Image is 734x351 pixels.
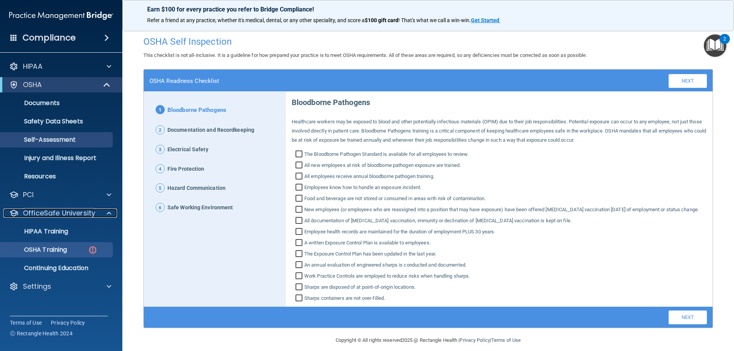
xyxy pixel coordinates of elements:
[167,125,254,135] span: Documentation and Recordkeeping
[167,105,226,116] span: Bloodborne Pathogens
[296,284,304,292] input: Sharps are disposed of at point‐of‐origin locations.
[491,337,521,343] a: Terms of Use
[304,249,436,259] span: The Exposure Control Plan has been updated in the last year.
[398,17,471,23] span: ! That's what we call a win-win.
[5,264,109,272] p: Continuing Education
[723,39,726,49] div: 2
[304,172,434,181] span: All employees receive annual bloodborne pathogen training.
[88,245,97,255] img: danger-circle.6113f641.png
[5,99,109,107] p: Documents
[167,164,205,174] span: Fire Protection
[460,337,490,343] a: Privacy Policy
[9,8,113,23] img: PMB logo
[304,194,486,203] span: Food and beverage are not stored or consumed in areas with risk of contamination.
[296,229,304,236] input: Employee health records are maintained for the duration of employment PLUS 30 years.
[23,62,42,71] p: HIPAA
[669,74,707,88] a: Next
[147,6,709,13] p: Earn $100 for every practice you refer to Bridge Compliance!
[149,78,219,84] h4: OSHA Readiness Checklist
[156,125,165,134] span: 2
[304,260,466,270] span: An annual evaluation of engineered sharps is conducted and documented.
[296,184,304,192] input: Employees know how to handle an exposure incident.
[5,228,68,235] p: HIPAA Training
[5,136,109,144] p: Self-Assessment
[292,117,707,145] p: Healthcare workers may be exposed to blood and other potentially infectious materials (OPIM) due ...
[5,118,109,125] p: Safety Data Sheets
[9,209,111,218] a: OfficeSafe University
[156,203,165,212] span: 6
[304,283,416,292] span: Sharps are disposed of at point‐of‐origin locations.
[296,207,304,214] input: New employees (or employees who are reassigned into a position that may have exposure) have been ...
[51,319,85,327] a: Privacy Policy
[167,145,208,155] span: Electrical Safety
[304,205,699,214] span: New employees (or employees who are reassigned into a position that may have exposure) have been ...
[156,164,165,173] span: 4
[143,52,587,58] span: This checklist is not all-inclusive. It is a guideline for how prepared your practice is to meet ...
[5,154,109,162] p: Injury and Illness Report
[9,62,111,71] a: HIPAA
[10,319,42,327] a: Terms of Use
[304,183,421,192] span: Employees know how to handle an exposure incident.
[23,80,42,89] p: OSHA
[296,240,304,247] input: A written Exposure Control Plan is available to employees.
[296,251,304,259] input: The Exposure Control Plan has been updated in the last year.
[304,150,468,159] span: The Bloodborne Pathogen Standard is available for all employees to review.
[296,151,304,159] input: The Bloodborne Pathogen Standard is available for all employees to review.
[5,173,109,180] p: Resources
[9,282,111,291] a: Settings
[156,105,165,114] span: 1
[304,216,572,225] span: All documentation of [MEDICAL_DATA] vaccination, immunity or declination of [MEDICAL_DATA] vaccin...
[167,203,233,213] span: Safe Working Environment
[296,218,304,225] input: All documentation of [MEDICAL_DATA] vaccination, immunity or declination of [MEDICAL_DATA] vaccin...
[23,209,95,218] p: OfficeSafe University
[296,173,304,181] input: All employees receive annual bloodborne pathogen training.
[5,246,67,254] p: OSHA Training
[23,282,51,291] p: Settings
[296,196,304,203] input: Food and beverage are not stored or consumed in areas with risk of contamination.
[669,311,707,324] a: Next
[23,32,76,43] h4: Compliance
[296,273,304,281] input: Work Practice Controls are employed to reduce risks when handling sharps.
[304,272,470,281] span: Work Practice Controls are employed to reduce risks when handling sharps.
[10,330,73,337] span: Ⓒ Rectangle Health 2024
[304,294,385,303] span: Sharps containers are not over‐filled.
[304,161,461,170] span: All new employees at risk of bloodborne pathogen exposure are trained.
[471,17,499,23] strong: Get Started
[23,190,34,199] p: PCI
[143,37,713,47] h4: OSHA Self Inspection
[296,262,304,270] input: An annual evaluation of engineered sharps is conducted and documented.
[147,17,365,23] span: Refer a friend at any practice, whether it's medical, dental, or any other speciality, and score a
[365,17,398,23] strong: $100 gift card
[167,183,226,193] span: Hazard Communication
[304,227,495,236] span: Employee health records are maintained for the duration of employment PLUS 30 years.
[156,145,165,154] span: 3
[9,80,111,89] a: OSHA
[704,34,726,57] button: Open Resource Center, 2 new notifications
[471,17,500,23] a: Get Started
[296,295,304,303] input: Sharps containers are not over‐filled.
[9,190,111,199] a: PCI
[292,92,707,110] p: Bloodborne Pathogens
[304,238,430,247] span: A written Exposure Control Plan is available to employees.
[156,183,165,192] span: 5
[296,162,304,170] input: All new employees at risk of bloodborne pathogen exposure are trained.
